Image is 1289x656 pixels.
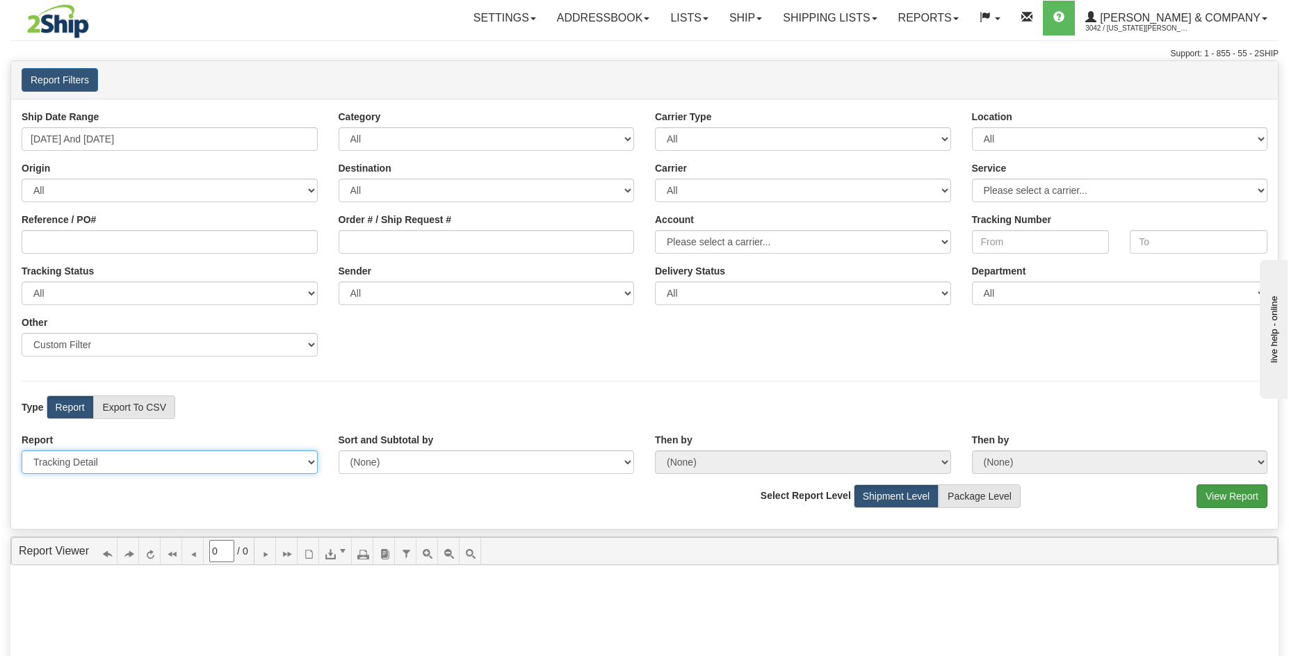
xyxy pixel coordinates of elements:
[655,213,694,227] label: Account
[10,3,106,39] img: logo3042.jpg
[243,544,248,558] span: 0
[655,433,692,447] label: Then by
[1257,257,1288,399] iframe: chat widget
[237,544,240,558] span: /
[339,161,391,175] label: Destination
[19,545,89,557] a: Report Viewer
[888,1,969,35] a: Reports
[10,12,129,22] div: live help - online
[972,264,1026,278] label: Department
[939,484,1021,508] label: Package Level
[22,400,44,414] label: Type
[655,110,711,124] label: Carrier Type
[1085,22,1190,35] span: 3042 / [US_STATE][PERSON_NAME]
[339,110,381,124] label: Category
[655,161,687,175] label: Carrier
[47,395,94,419] label: Report
[463,1,546,35] a: Settings
[22,161,50,175] label: Origin
[10,48,1279,60] div: Support: 1 - 855 - 55 - 2SHIP
[22,213,96,227] label: Reference / PO#
[22,433,53,447] label: Report
[972,110,1012,124] label: Location
[655,281,951,305] select: Please ensure data set in report has been RECENTLY tracked from your Shipment History
[22,110,99,124] label: Ship Date Range
[655,264,725,278] label: Please ensure data set in report has been RECENTLY tracked from your Shipment History
[1096,12,1260,24] span: [PERSON_NAME] & Company
[339,213,452,227] label: Order # / Ship Request #
[660,1,718,35] a: Lists
[972,161,1007,175] label: Service
[719,1,772,35] a: Ship
[339,264,371,278] label: Sender
[22,68,98,92] button: Report Filters
[854,484,939,508] label: Shipment Level
[339,433,434,447] label: Sort and Subtotal by
[22,315,47,329] label: Other
[772,1,887,35] a: Shipping lists
[93,395,175,419] label: Export To CSV
[1075,1,1278,35] a: [PERSON_NAME] & Company 3042 / [US_STATE][PERSON_NAME]
[972,230,1110,254] input: From
[546,1,660,35] a: Addressbook
[972,433,1010,447] label: Then by
[972,213,1051,227] label: Tracking Number
[761,489,851,502] label: Select Report Level
[1197,484,1267,508] button: View Report
[1130,230,1267,254] input: To
[22,264,94,278] label: Tracking Status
